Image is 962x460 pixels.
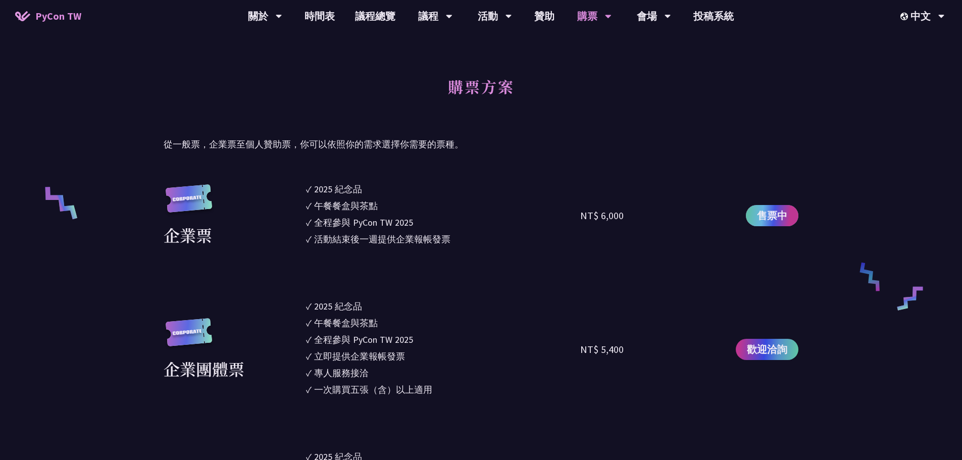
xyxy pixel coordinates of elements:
[306,199,581,213] li: ✓
[314,199,378,213] div: 午餐餐盒與茶點
[306,316,581,330] li: ✓
[306,182,581,196] li: ✓
[314,232,450,246] div: 活動結束後一週提供企業報帳發票
[314,383,432,396] div: 一次購買五張（含）以上適用
[306,349,581,363] li: ✓
[164,137,798,152] p: 從一般票，企業票至個人贊助票，你可以依照你的需求選擇你需要的票種。
[306,299,581,313] li: ✓
[164,66,798,122] h2: 購票方案
[314,316,378,330] div: 午餐餐盒與茶點
[306,383,581,396] li: ✓
[736,339,798,360] a: 歡迎洽詢
[164,184,214,223] img: corporate.a587c14.svg
[164,318,214,357] img: corporate.a587c14.svg
[306,333,581,346] li: ✓
[5,4,91,29] a: PyCon TW
[306,232,581,246] li: ✓
[35,9,81,24] span: PyCon TW
[314,366,369,380] div: 專人服務接洽
[314,333,413,346] div: 全程參與 PyCon TW 2025
[164,356,244,381] div: 企業團體票
[306,366,581,380] li: ✓
[306,216,581,229] li: ✓
[314,299,362,313] div: 2025 紀念品
[746,205,798,226] a: 售票中
[747,342,787,357] span: 歡迎洽詢
[757,208,787,223] span: 售票中
[900,13,910,20] img: Locale Icon
[314,216,413,229] div: 全程參與 PyCon TW 2025
[15,11,30,21] img: Home icon of PyCon TW 2025
[580,342,624,357] div: NT$ 5,400
[164,223,212,247] div: 企業票
[580,208,624,223] div: NT$ 6,000
[314,349,405,363] div: 立即提供企業報帳發票
[314,182,362,196] div: 2025 紀念品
